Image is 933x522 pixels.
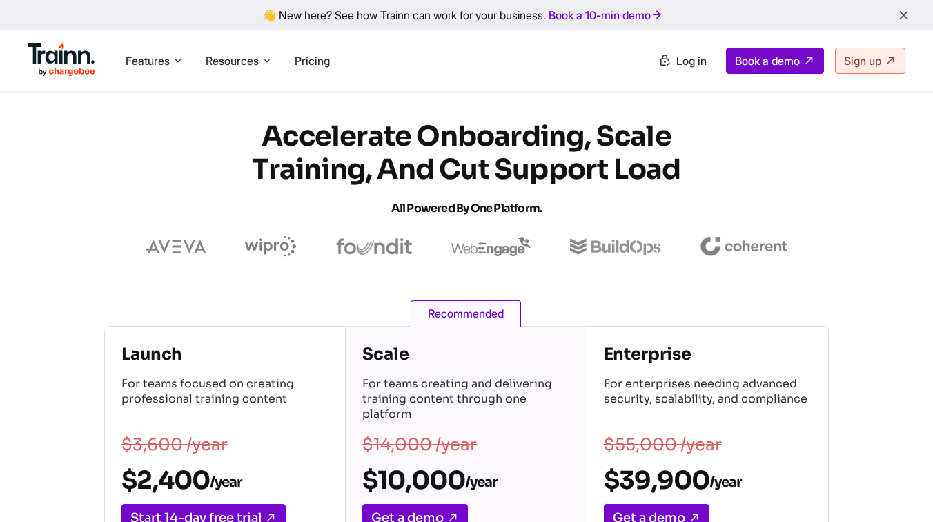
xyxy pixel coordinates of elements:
iframe: Chat Widget [864,456,933,522]
img: coherent logo [700,237,787,256]
a: Book a demo [726,48,824,74]
img: webengage logo [451,237,531,256]
img: foundit logo [335,238,413,255]
s: $14,000 /year [362,434,477,455]
h4: Launch [121,343,328,365]
a: Sign up [835,48,905,74]
sub: /year [709,474,741,491]
sub: /year [210,474,242,491]
h4: Scale [362,343,569,365]
sub: /year [465,474,497,491]
a: Pricing [295,54,330,68]
h4: Enterprise [604,343,812,365]
s: $55,000 /year [604,434,722,455]
span: Sign up [844,54,881,68]
p: For enterprises needing advanced security, scalability, and compliance [604,376,812,425]
img: wipro logo [245,236,297,257]
h2: $39,900 [604,465,812,496]
img: Trainn Logo [28,43,95,77]
span: Log in [676,54,707,68]
span: Book a demo [735,54,800,68]
div: 👋 New here? See how Trainn can work for your business. [8,8,925,21]
img: buildops logo [570,238,660,255]
span: Resources [206,53,259,68]
span: All Powered by One Platform. [391,201,542,215]
img: aveva logo [146,240,206,253]
a: Log in [650,48,715,73]
h2: $10,000 [362,465,569,496]
span: Features [126,53,170,68]
h1: Accelerate Onboarding, Scale Training, and Cut Support Load [218,120,715,225]
p: For teams focused on creating professional training content [121,376,328,425]
span: Recommended [411,300,521,327]
a: Book a 10-min demo [546,6,666,25]
h2: $2,400 [121,465,328,496]
p: For teams creating and delivering training content through one platform [362,376,569,425]
s: $3,600 /year [121,434,228,455]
